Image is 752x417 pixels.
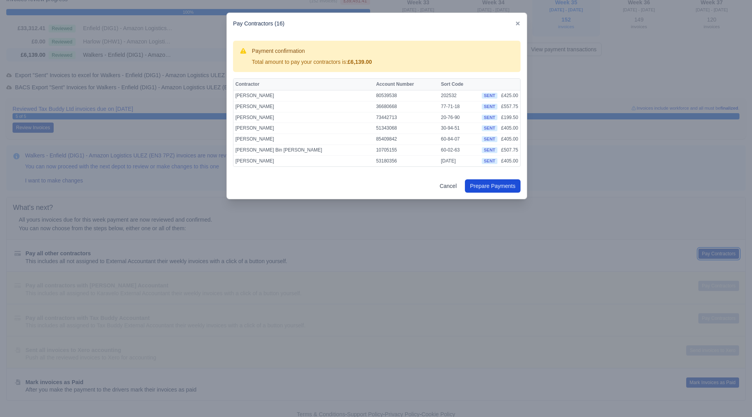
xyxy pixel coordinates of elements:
[233,134,374,145] td: [PERSON_NAME]
[374,155,439,166] td: 53180356
[465,179,521,193] button: Prepare Payments
[611,326,752,417] iframe: Chat Widget
[499,144,520,155] td: £507.75
[374,144,439,155] td: 10705155
[252,58,372,66] div: Total amount to pay your contractors is:
[482,125,497,131] span: sent
[233,79,374,90] th: Contractor
[439,144,480,155] td: 60-02-63
[499,101,520,112] td: £557.75
[374,101,439,112] td: 36680668
[499,134,520,145] td: £405.00
[482,136,497,142] span: sent
[374,112,439,123] td: 73442713
[439,123,480,134] td: 30-94-51
[374,123,439,134] td: 51343068
[233,112,374,123] td: [PERSON_NAME]
[499,123,520,134] td: £405.00
[482,158,497,164] span: sent
[499,112,520,123] td: £199.50
[482,93,497,99] span: sent
[252,47,372,55] h3: Payment confirmation
[499,155,520,166] td: £405.00
[434,179,462,193] a: Cancel
[374,79,439,90] th: Account Number
[499,90,520,101] td: £425.00
[482,115,497,121] span: sent
[482,147,497,153] span: sent
[439,90,480,101] td: 202532
[439,155,480,166] td: [DATE]
[439,79,480,90] th: Sort Code
[439,112,480,123] td: 20-76-90
[439,134,480,145] td: 60-84-07
[233,144,374,155] td: [PERSON_NAME] Bin [PERSON_NAME]
[233,123,374,134] td: [PERSON_NAME]
[482,104,497,110] span: sent
[374,90,439,101] td: 80539538
[227,13,527,34] div: Pay Contractors (16)
[347,59,372,65] strong: £6,139.00
[439,101,480,112] td: 77-71-18
[374,134,439,145] td: 85409842
[233,155,374,166] td: [PERSON_NAME]
[233,90,374,101] td: [PERSON_NAME]
[233,101,374,112] td: [PERSON_NAME]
